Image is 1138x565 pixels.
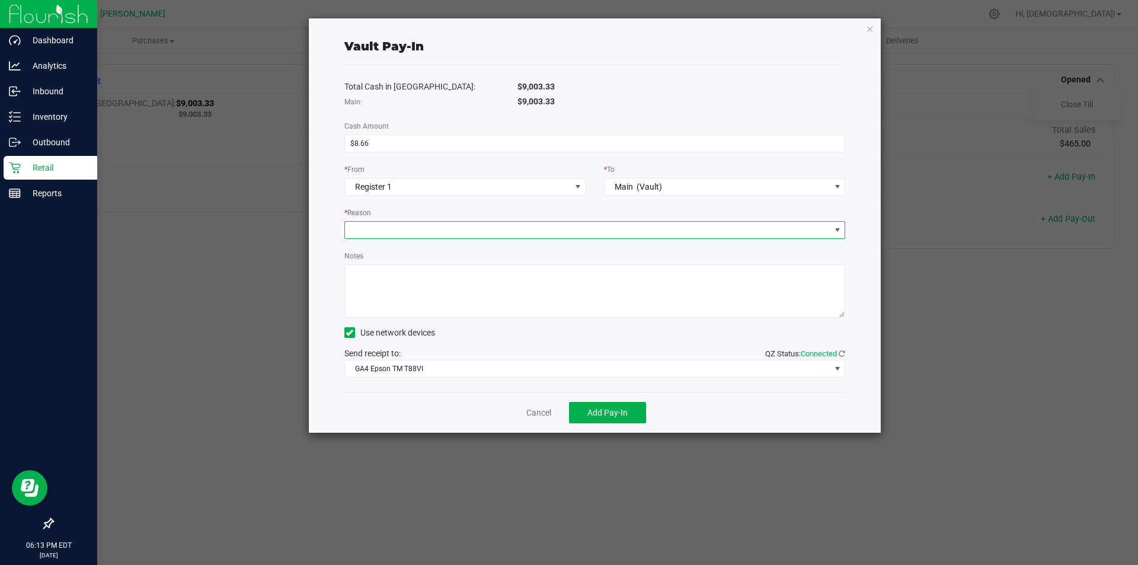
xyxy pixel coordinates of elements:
p: Retail [21,161,92,175]
p: Inventory [21,110,92,124]
inline-svg: Inbound [9,85,21,97]
span: Connected [801,349,837,358]
span: Cash Amount [344,122,389,130]
span: $9,003.33 [517,97,555,106]
inline-svg: Analytics [9,60,21,72]
label: Notes [344,251,363,261]
inline-svg: Inventory [9,111,21,123]
p: Outbound [21,135,92,149]
label: From [344,164,365,175]
inline-svg: Dashboard [9,34,21,46]
div: Vault Pay-In [344,37,424,55]
p: 06:13 PM EDT [5,540,92,551]
p: Reports [21,186,92,200]
span: Total Cash in [GEOGRAPHIC_DATA]: [344,82,475,91]
label: Reason [344,208,371,218]
p: Analytics [21,59,92,73]
span: QZ Status: [765,349,845,358]
button: Add Pay-In [569,402,646,423]
label: To [604,164,615,175]
a: Cancel [526,407,551,419]
inline-svg: Reports [9,187,21,199]
span: Main: [344,98,362,106]
span: Register 1 [355,182,392,191]
p: Inbound [21,84,92,98]
span: $9,003.33 [517,82,555,91]
label: Use network devices [344,327,435,339]
iframe: Resource center [12,470,47,506]
inline-svg: Outbound [9,136,21,148]
span: Send receipt to: [344,349,401,358]
inline-svg: Retail [9,162,21,174]
p: Dashboard [21,33,92,47]
span: GA4 Epson TM T88VI [345,360,830,377]
span: Add Pay-In [587,408,628,417]
p: [DATE] [5,551,92,560]
span: Main [615,182,633,191]
span: (Vault) [637,182,662,191]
